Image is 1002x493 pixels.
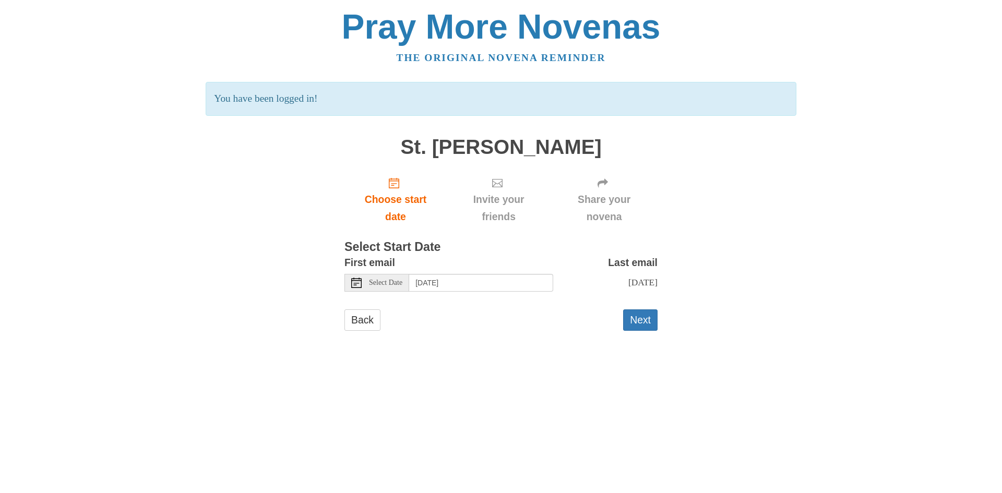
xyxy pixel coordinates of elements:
p: You have been logged in! [206,82,796,116]
h3: Select Start Date [344,241,658,254]
div: Click "Next" to confirm your start date first. [447,169,551,231]
a: Choose start date [344,169,447,231]
span: Share your novena [561,191,647,225]
label: First email [344,254,395,271]
div: Click "Next" to confirm your start date first. [551,169,658,231]
span: Select Date [369,279,402,286]
a: Pray More Novenas [342,7,661,46]
h1: St. [PERSON_NAME] [344,136,658,159]
span: Choose start date [355,191,436,225]
button: Next [623,309,658,331]
a: The original novena reminder [397,52,606,63]
a: Back [344,309,380,331]
span: Invite your friends [457,191,540,225]
span: [DATE] [628,277,658,287]
label: Last email [608,254,658,271]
